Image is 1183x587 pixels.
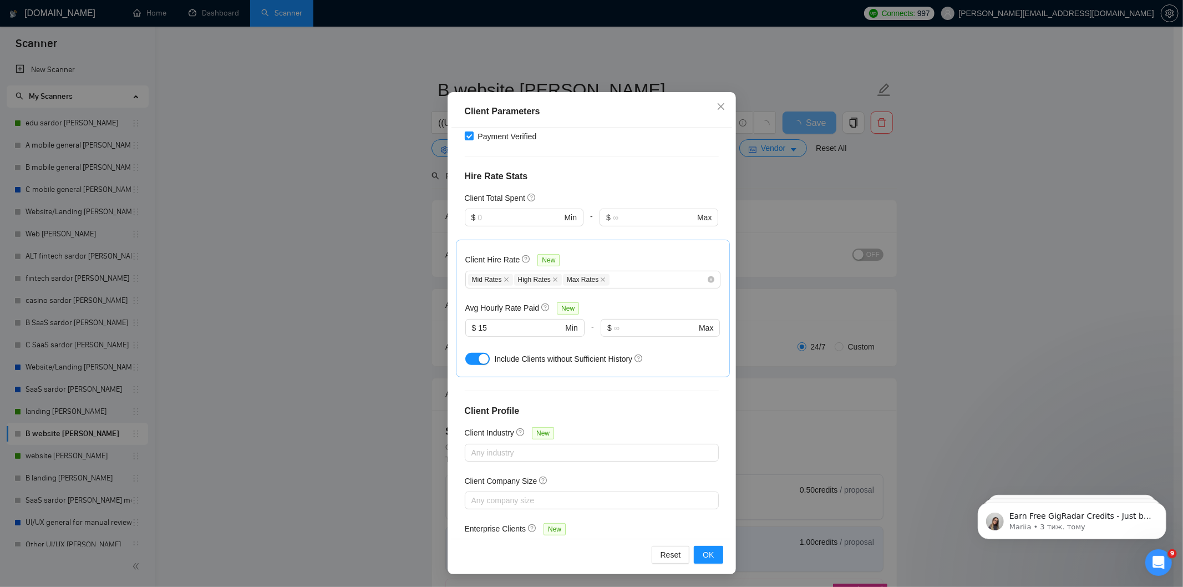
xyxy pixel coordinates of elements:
button: Close [706,92,736,122]
span: close [717,102,725,111]
span: question-circle [522,255,531,264]
span: Max [697,211,712,224]
div: - [583,209,600,240]
span: close [552,277,558,282]
span: OK [703,549,714,561]
input: ∞ [613,211,695,224]
span: 9 [1168,549,1177,558]
span: question-circle [528,524,537,533]
input: ∞ [614,322,697,334]
h5: Client Industry [465,427,514,439]
span: New [544,523,566,535]
div: Client Parameters [465,105,719,118]
div: - [585,319,601,350]
span: New [557,302,579,315]
span: question-circle [516,428,525,437]
input: 0 [478,211,562,224]
span: New [537,254,560,266]
span: Max [699,322,713,334]
h5: Enterprise Clients [465,523,526,535]
span: New [532,427,554,439]
span: Max Rates [563,274,610,286]
button: OK [694,546,723,564]
span: Include Clients without Sufficient History [494,355,632,363]
span: Payment Verified [474,130,541,143]
input: 0 [478,322,563,334]
span: $ [471,211,476,224]
h5: Avg Hourly Rate Paid [465,302,540,314]
span: High Rates [514,274,562,286]
span: $ [606,211,611,224]
span: Mid Rates [468,274,513,286]
h4: Hire Rate Stats [465,170,719,183]
span: Min [565,322,578,334]
button: Reset [652,546,690,564]
h5: Client Company Size [465,475,537,487]
h5: Client Hire Rate [465,254,520,266]
iframe: Intercom live chat [1145,549,1172,576]
span: question-circle [539,476,548,485]
h5: Client Total Spent [465,192,525,204]
h4: Client Profile [465,404,719,418]
span: question-circle [634,354,643,363]
span: close-circle [708,276,714,283]
span: question-circle [541,303,550,312]
span: close [504,277,509,282]
span: $ [607,322,612,334]
span: Min [564,211,577,224]
span: $ [472,322,476,334]
iframe: Intercom notifications повідомлення [961,479,1183,557]
span: close [600,277,606,282]
span: Reset [661,549,681,561]
span: question-circle [527,193,536,202]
